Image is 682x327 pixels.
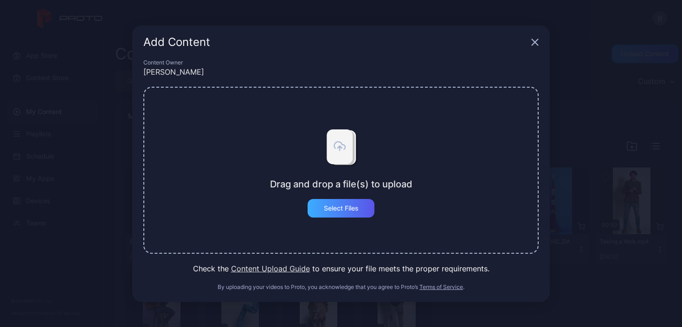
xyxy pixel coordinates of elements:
div: By uploading your videos to Proto, you acknowledge that you agree to Proto’s . [143,283,539,291]
button: Select Files [308,199,374,218]
div: [PERSON_NAME] [143,66,539,77]
div: Drag and drop a file(s) to upload [270,179,412,190]
button: Terms of Service [419,283,463,291]
div: Select Files [324,205,359,212]
div: Content Owner [143,59,539,66]
div: Add Content [143,37,528,48]
div: Check the to ensure your file meets the proper requirements. [143,263,539,274]
button: Content Upload Guide [231,263,310,274]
